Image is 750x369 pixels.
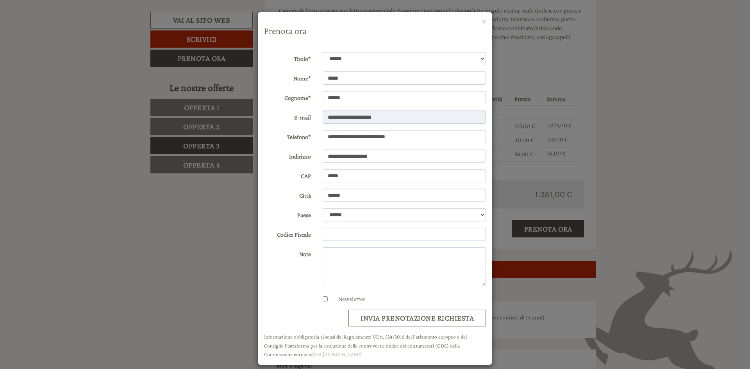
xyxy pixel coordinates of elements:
[264,334,467,358] small: Informazione obbligatoria ai sensi del Regolamento UE n. 524/2016 del Parlamento europeo e del Co...
[258,150,317,161] label: Indirizzo
[330,295,365,304] label: Newsletter
[258,91,317,103] label: Cognome*
[258,111,317,122] label: E-mail
[312,351,362,357] a: [URL][DOMAIN_NAME]
[258,247,317,259] label: Note
[258,52,317,64] label: Titolo*
[258,208,317,220] label: Paese
[258,169,317,181] label: CAP
[264,26,486,36] h3: Prenota ora
[258,189,317,200] label: Città
[258,130,317,142] label: Telefono*
[258,71,317,83] label: Nome*
[348,310,486,326] button: invia prenotazione richiesta
[258,228,317,239] label: Codice Fiscale
[482,17,486,25] button: ×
